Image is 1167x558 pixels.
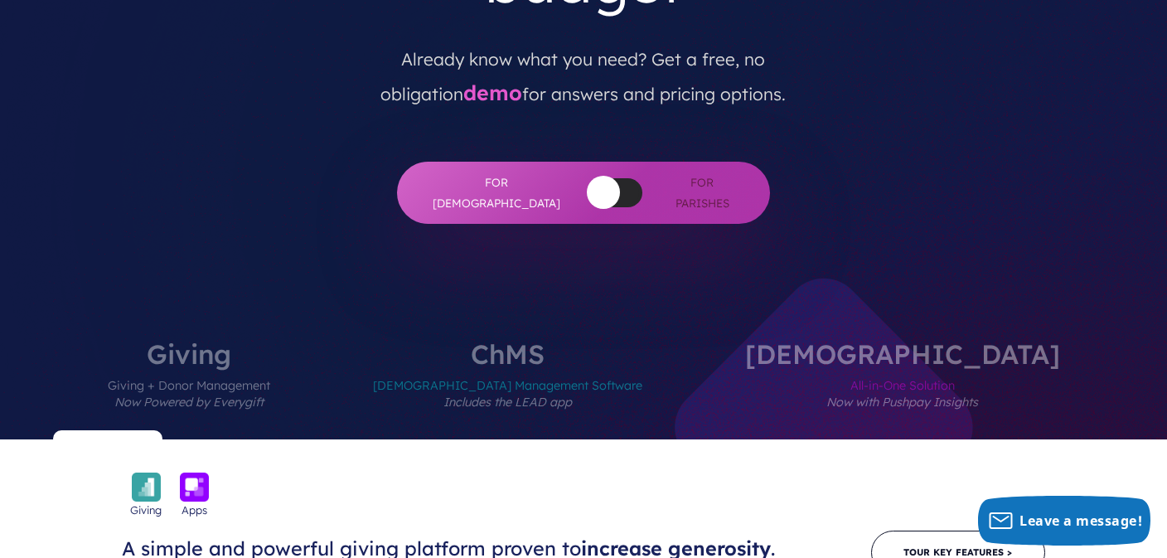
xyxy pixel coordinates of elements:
span: For [DEMOGRAPHIC_DATA] [430,172,563,213]
a: demo [463,80,522,105]
label: Giving [58,341,320,439]
em: Now Powered by Everygift [114,395,264,410]
label: ChMS [323,341,692,439]
p: Already know what you need? Get a free, no obligation for answers and pricing options. [346,27,821,112]
span: For Parishes [667,172,737,213]
img: icon_apps-bckgrnd-600x600-1.png [180,473,209,502]
span: [DEMOGRAPHIC_DATA] Management Software [373,367,642,439]
label: [DEMOGRAPHIC_DATA] [695,341,1110,439]
span: Leave a message! [1019,512,1142,530]
img: icon_giving-bckgrnd-600x600-1.png [132,473,161,502]
span: All-in-One Solution [745,367,1060,439]
em: Includes the LEAD app [443,395,572,410]
button: Leave a message! [978,496,1150,546]
span: Apps [182,502,207,518]
em: Now with Pushpay Insights [826,395,978,410]
span: Giving [130,502,162,518]
span: Giving + Donor Management [108,367,270,439]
